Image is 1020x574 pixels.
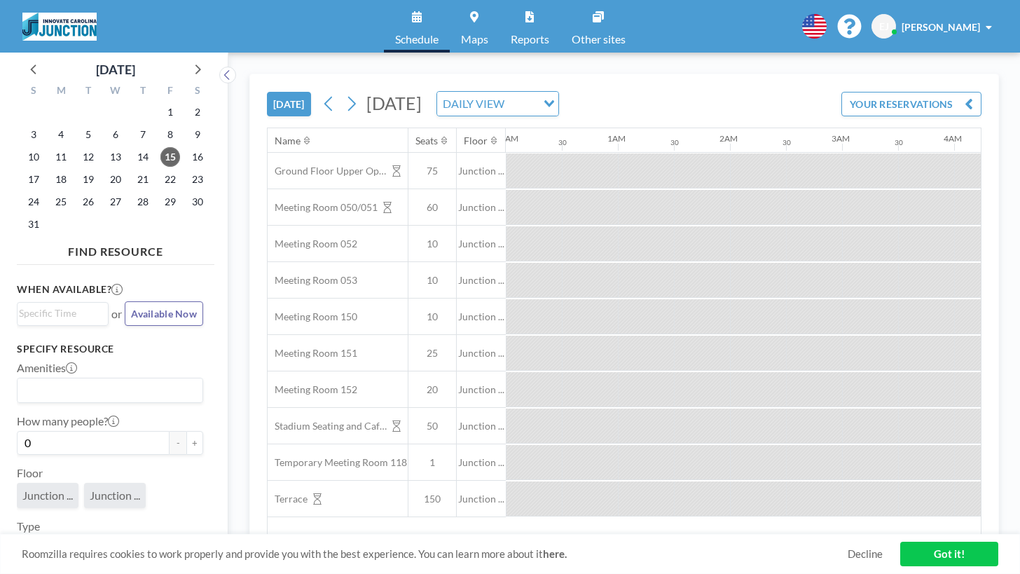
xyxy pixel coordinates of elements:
span: Tuesday, August 26, 2025 [78,192,98,212]
span: Sunday, August 10, 2025 [24,147,43,167]
div: Name [275,135,301,147]
span: 1 [408,456,456,469]
div: F [156,83,184,101]
span: Saturday, August 9, 2025 [188,125,207,144]
button: + [186,431,203,455]
span: Reports [511,34,549,45]
div: T [75,83,102,101]
span: Monday, August 25, 2025 [51,192,71,212]
span: Thursday, August 14, 2025 [133,147,153,167]
input: Search for option [19,306,100,321]
span: 25 [408,347,456,360]
img: organization-logo [22,13,97,41]
a: Decline [848,547,883,561]
span: Thursday, August 28, 2025 [133,192,153,212]
span: Tuesday, August 19, 2025 [78,170,98,189]
span: Junction ... [457,310,506,323]
input: Search for option [509,95,535,113]
span: Wednesday, August 20, 2025 [106,170,125,189]
div: T [129,83,156,101]
span: Meeting Room 050/051 [268,201,378,214]
span: Junction ... [457,201,506,214]
span: Saturday, August 16, 2025 [188,147,207,167]
span: Friday, August 8, 2025 [160,125,180,144]
span: Wednesday, August 6, 2025 [106,125,125,144]
span: Junction ... [457,274,506,287]
div: 30 [558,138,567,147]
span: 50 [408,420,456,432]
button: [DATE] [267,92,311,116]
span: Stadium Seating and Cafe area [268,420,387,432]
span: Monday, August 4, 2025 [51,125,71,144]
span: Sunday, August 31, 2025 [24,214,43,234]
div: Seats [415,135,438,147]
span: Junction ... [457,383,506,396]
span: [PERSON_NAME] [902,21,980,33]
span: Ground Floor Upper Open Area [268,165,387,177]
h3: Specify resource [17,343,203,355]
span: Junction ... [457,456,506,469]
span: Saturday, August 30, 2025 [188,192,207,212]
span: Junction ... [90,488,140,503]
label: How many people? [17,414,119,428]
div: 30 [895,138,903,147]
div: S [20,83,48,101]
div: 30 [670,138,679,147]
span: Friday, August 1, 2025 [160,102,180,122]
button: Available Now [125,301,203,326]
span: Friday, August 29, 2025 [160,192,180,212]
span: 10 [408,310,456,323]
div: Search for option [18,378,202,402]
div: Floor [464,135,488,147]
span: Monday, August 11, 2025 [51,147,71,167]
div: Search for option [18,303,108,324]
span: Junction ... [457,420,506,432]
span: Meeting Room 152 [268,383,357,396]
span: Junction ... [457,165,506,177]
div: M [48,83,75,101]
span: Friday, August 15, 2025 [160,147,180,167]
span: Available Now [131,308,197,320]
span: Friday, August 22, 2025 [160,170,180,189]
span: Wednesday, August 13, 2025 [106,147,125,167]
span: Junction ... [457,493,506,505]
a: Got it! [900,542,998,566]
span: Sunday, August 3, 2025 [24,125,43,144]
input: Search for option [19,381,195,399]
button: YOUR RESERVATIONS [841,92,981,116]
span: Saturday, August 23, 2025 [188,170,207,189]
button: - [170,431,186,455]
label: Type [17,519,40,533]
span: Saturday, August 2, 2025 [188,102,207,122]
span: Maps [461,34,488,45]
div: 3AM [832,133,850,144]
div: Search for option [437,92,558,116]
span: Sunday, August 24, 2025 [24,192,43,212]
span: EJ [879,20,889,33]
a: here. [543,547,567,560]
span: Thursday, August 21, 2025 [133,170,153,189]
span: Tuesday, August 12, 2025 [78,147,98,167]
span: 150 [408,493,456,505]
span: Junction ... [457,347,506,360]
span: Temporary Meeting Room 118 [268,456,407,469]
span: Sunday, August 17, 2025 [24,170,43,189]
span: Roomzilla requires cookies to work properly and provide you with the best experience. You can lea... [22,547,848,561]
span: or [111,307,122,321]
div: W [102,83,130,101]
div: 1AM [607,133,626,144]
span: DAILY VIEW [440,95,507,113]
span: Meeting Room 053 [268,274,357,287]
div: [DATE] [96,60,135,79]
span: [DATE] [366,93,422,114]
span: Meeting Room 150 [268,310,357,323]
span: Wednesday, August 27, 2025 [106,192,125,212]
span: Monday, August 18, 2025 [51,170,71,189]
span: Junction ... [457,238,506,250]
span: 75 [408,165,456,177]
span: 60 [408,201,456,214]
div: 4AM [944,133,962,144]
h4: FIND RESOURCE [17,239,214,259]
span: Meeting Room 151 [268,347,357,360]
label: Amenities [17,361,77,375]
